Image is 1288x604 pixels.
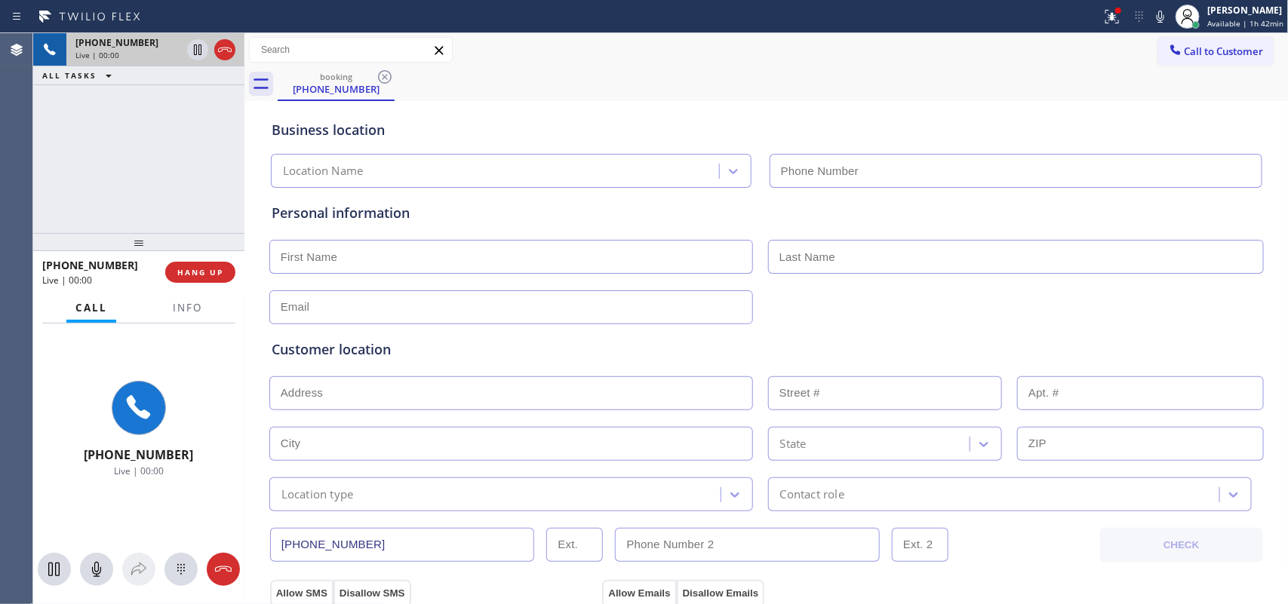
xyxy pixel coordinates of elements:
[892,528,948,562] input: Ext. 2
[272,203,1262,223] div: Personal information
[187,39,208,60] button: Hold Customer
[768,240,1264,274] input: Last Name
[770,154,1262,188] input: Phone Number
[615,528,880,562] input: Phone Number 2
[1185,44,1264,58] span: Call to Customer
[1207,18,1283,29] span: Available | 1h 42min
[272,120,1262,140] div: Business location
[270,528,535,562] input: Phone Number
[33,66,127,84] button: ALL TASKS
[546,528,603,562] input: Ext.
[1100,528,1263,563] button: CHECK
[780,486,844,503] div: Contact role
[207,553,240,586] button: Hang up
[75,50,119,60] span: Live | 00:00
[1017,376,1264,410] input: Apt. #
[42,70,97,81] span: ALL TASKS
[80,553,113,586] button: Mute
[780,435,807,452] div: State
[165,262,235,283] button: HANG UP
[269,427,753,461] input: City
[85,446,194,463] span: [PHONE_NUMBER]
[269,240,753,274] input: First Name
[279,82,393,96] div: [PHONE_NUMBER]
[122,553,155,586] button: Open directory
[75,301,107,314] span: Call
[269,376,753,410] input: Address
[1207,4,1283,17] div: [PERSON_NAME]
[164,293,211,323] button: Info
[38,553,71,586] button: Hold Customer
[66,293,116,323] button: Call
[272,339,1262,360] div: Customer location
[279,71,393,82] div: booking
[283,163,364,180] div: Location Name
[114,464,164,477] span: Live | 00:00
[279,67,393,100] div: (773) 552-2083
[1150,6,1171,27] button: Mute
[250,38,452,62] input: Search
[214,39,235,60] button: Hang up
[269,290,753,324] input: Email
[42,258,138,272] span: [PHONE_NUMBER]
[75,36,158,49] span: [PHONE_NUMBER]
[1158,37,1274,66] button: Call to Customer
[164,553,198,586] button: Open dialpad
[281,486,354,503] div: Location type
[177,267,223,277] span: HANG UP
[768,376,1003,410] input: Street #
[1017,427,1264,461] input: ZIP
[42,274,92,287] span: Live | 00:00
[173,301,202,314] span: Info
